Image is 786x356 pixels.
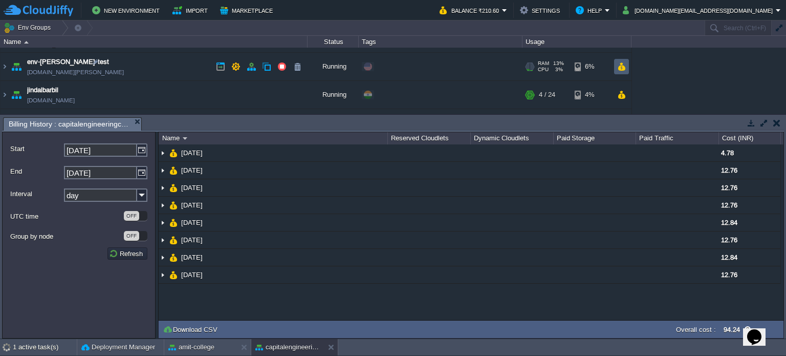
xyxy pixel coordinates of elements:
img: CloudJiffy [4,4,73,17]
button: Env Groups [4,20,54,35]
span: 4.78 [721,149,734,157]
div: Usage [523,36,631,48]
img: AMDAwAAAACH5BAEAAAAALAAAAAABAAEAAAICRAEAOw== [169,214,178,231]
button: Download CSV [163,325,221,334]
img: AMDAwAAAACH5BAEAAAAALAAAAAABAAEAAAICRAEAOw== [1,53,9,80]
img: AMDAwAAAACH5BAEAAAAALAAAAAABAAEAAAICRAEAOw== [159,162,167,179]
span: CPU [538,67,549,73]
span: 13% [553,60,564,67]
a: [DATE] [180,149,204,157]
div: Dynamic Cloudlets [471,132,553,144]
label: UTC time [10,211,123,222]
a: [DATE] [180,218,204,227]
a: [DATE] [180,166,204,175]
a: [DOMAIN_NAME][PERSON_NAME] [27,67,124,77]
div: 4 / 7 [539,109,552,137]
button: Balance ₹210.60 [440,4,502,16]
button: New Environment [92,4,163,16]
div: Status [308,36,358,48]
img: AMDAwAAAACH5BAEAAAAALAAAAAABAAEAAAICRAEAOw== [159,179,167,196]
button: Deployment Manager [81,342,155,352]
a: [DATE] [180,253,204,262]
img: AMDAwAAAACH5BAEAAAAALAAAAAABAAEAAAICRAEAOw== [169,144,178,161]
div: Name [1,36,307,48]
div: Running [308,81,359,109]
img: AMDAwAAAACH5BAEAAAAALAAAAAABAAEAAAICRAEAOw== [169,179,178,196]
span: 12.76 [721,236,737,244]
span: Billing History : capitalengineeringcollege [9,118,132,131]
img: AMDAwAAAACH5BAEAAAAALAAAAAABAAEAAAICRAEAOw== [1,81,9,109]
img: AMDAwAAAACH5BAEAAAAALAAAAAABAAEAAAICRAEAOw== [9,109,24,137]
img: AMDAwAAAACH5BAEAAAAALAAAAAABAAEAAAICRAEAOw== [24,41,29,44]
span: 12.76 [721,201,737,209]
img: AMDAwAAAACH5BAEAAAAALAAAAAABAAEAAAICRAEAOw== [183,137,187,140]
span: 12.84 [721,219,737,226]
button: Refresh [109,249,146,258]
div: 4% [575,81,608,109]
button: Import [172,4,211,16]
a: [DATE] [180,270,204,279]
img: AMDAwAAAACH5BAEAAAAALAAAAAABAAEAAAICRAEAOw== [169,266,178,283]
img: AMDAwAAAACH5BAEAAAAALAAAAAABAAEAAAICRAEAOw== [9,81,24,109]
div: Name [160,132,387,144]
div: Paid Storage [554,132,636,144]
div: 6% [575,53,608,80]
button: Marketplace [220,4,276,16]
div: Running [308,53,359,80]
img: AMDAwAAAACH5BAEAAAAALAAAAAABAAEAAAICRAEAOw== [159,266,167,283]
label: Overall cost : [676,326,716,333]
img: AMDAwAAAACH5BAEAAAAALAAAAAABAAEAAAICRAEAOw== [159,232,167,248]
img: AMDAwAAAACH5BAEAAAAALAAAAAABAAEAAAICRAEAOw== [169,232,178,248]
label: End [10,166,63,177]
label: 94.24 [724,326,740,333]
img: AMDAwAAAACH5BAEAAAAALAAAAAABAAEAAAICRAEAOw== [1,109,9,137]
div: 1 active task(s) [13,339,77,355]
span: 3% [553,67,563,73]
iframe: chat widget [743,315,776,346]
button: Help [576,4,605,16]
button: amit-college [168,342,214,352]
label: Group by node [10,231,123,242]
span: 12.76 [721,166,737,174]
label: Interval [10,189,63,199]
div: Cost (INR) [719,132,780,144]
span: RAM [538,60,549,67]
img: AMDAwAAAACH5BAEAAAAALAAAAAABAAEAAAICRAEAOw== [159,214,167,231]
a: env-[PERSON_NAME]-test [27,57,109,67]
label: Start [10,143,63,154]
a: [DATE] [180,183,204,192]
div: 38% [575,109,608,137]
a: [DOMAIN_NAME] [27,95,75,106]
span: 12.84 [721,254,737,261]
img: AMDAwAAAACH5BAEAAAAALAAAAAABAAEAAAICRAEAOw== [169,197,178,214]
a: [DATE] [180,236,204,244]
button: Settings [520,4,563,16]
div: OFF [124,211,139,221]
div: Running [308,109,359,137]
span: 12.76 [721,271,737,279]
a: jindalbarbil [27,85,58,95]
img: AMDAwAAAACH5BAEAAAAALAAAAAABAAEAAAICRAEAOw== [9,53,24,80]
img: AMDAwAAAACH5BAEAAAAALAAAAAABAAEAAAICRAEAOw== [169,249,178,266]
span: 12.76 [721,184,737,192]
img: AMDAwAAAACH5BAEAAAAALAAAAAABAAEAAAICRAEAOw== [169,162,178,179]
img: AMDAwAAAACH5BAEAAAAALAAAAAABAAEAAAICRAEAOw== [159,144,167,161]
a: NietAngul [27,113,56,123]
a: [DATE] [180,201,204,210]
button: [DOMAIN_NAME][EMAIL_ADDRESS][DOMAIN_NAME] [623,4,776,16]
img: AMDAwAAAACH5BAEAAAAALAAAAAABAAEAAAICRAEAOw== [159,249,167,266]
div: Paid Traffic [637,132,718,144]
button: capitalengineeringcollege [255,342,320,352]
div: 4 / 24 [539,81,555,109]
